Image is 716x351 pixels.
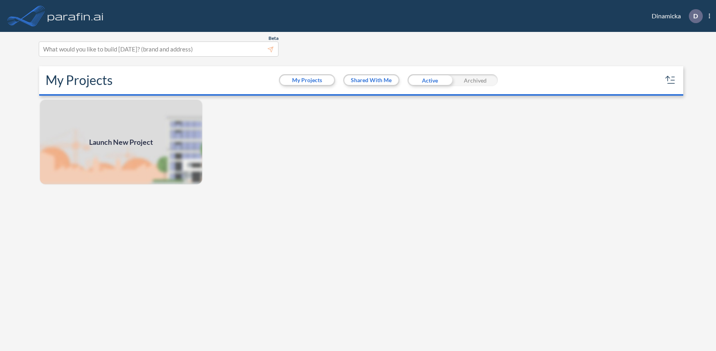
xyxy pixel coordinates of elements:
button: My Projects [280,75,334,85]
button: Shared With Me [344,75,398,85]
h2: My Projects [46,73,113,88]
a: Launch New Project [39,99,203,185]
button: sort [664,74,677,87]
div: Active [408,74,453,86]
img: logo [46,8,105,24]
p: D [693,12,698,20]
div: Dinamicka [640,9,710,23]
span: Beta [268,35,278,41]
img: add [39,99,203,185]
div: Archived [453,74,498,86]
span: Launch New Project [89,137,153,148]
